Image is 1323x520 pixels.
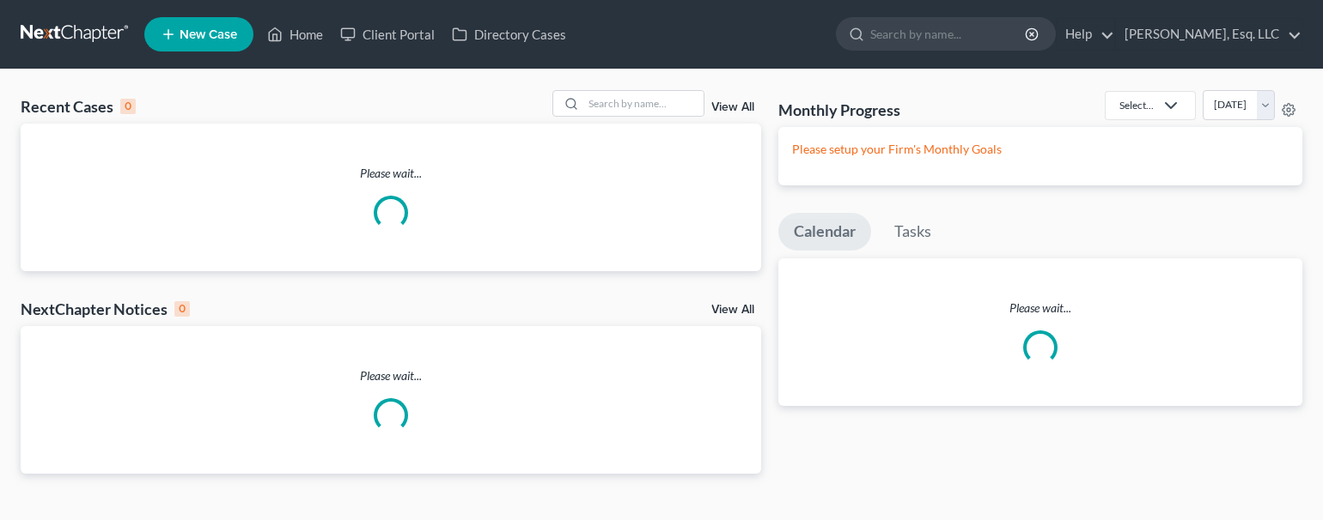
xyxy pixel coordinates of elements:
[778,213,871,251] a: Calendar
[443,19,575,50] a: Directory Cases
[174,301,190,317] div: 0
[120,99,136,114] div: 0
[778,299,1302,317] p: Please wait...
[21,367,761,384] p: Please wait...
[879,213,947,251] a: Tasks
[332,19,443,50] a: Client Portal
[21,299,190,319] div: NextChapter Notices
[21,96,136,117] div: Recent Cases
[1057,19,1114,50] a: Help
[870,18,1027,50] input: Search by name...
[21,165,761,182] p: Please wait...
[583,91,704,116] input: Search by name...
[711,304,754,316] a: View All
[778,100,900,120] h3: Monthly Progress
[1116,19,1302,50] a: [PERSON_NAME], Esq. LLC
[1119,98,1154,112] div: Select...
[792,141,1289,158] p: Please setup your Firm's Monthly Goals
[711,101,754,113] a: View All
[180,28,237,41] span: New Case
[259,19,332,50] a: Home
